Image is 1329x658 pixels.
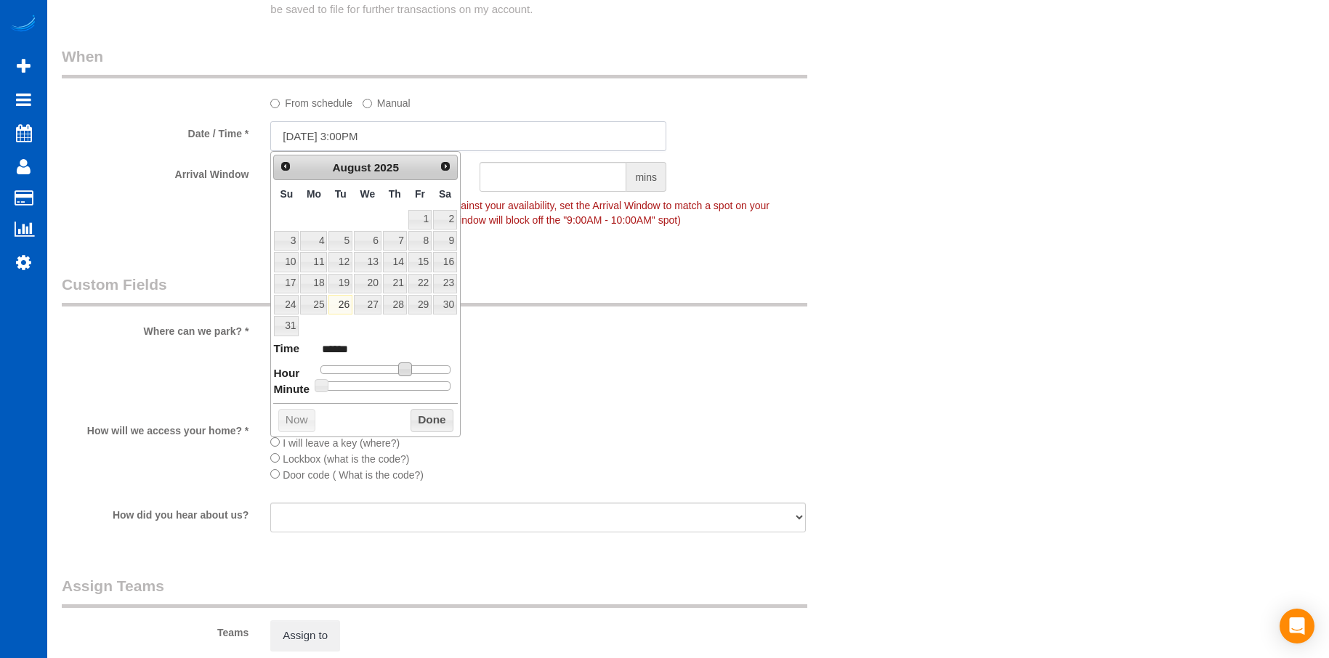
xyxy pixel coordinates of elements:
a: 6 [354,231,381,251]
a: 27 [354,295,381,314]
span: Thursday [389,188,401,200]
span: Next [440,161,451,172]
a: 2 [433,210,457,230]
span: Monday [307,188,321,200]
a: Next [435,157,456,177]
dt: Time [273,341,299,359]
a: 25 [300,295,327,314]
a: 18 [300,274,327,293]
dt: Hour [273,365,299,383]
span: mins [626,162,666,192]
a: 24 [274,295,299,314]
a: 26 [328,295,352,314]
input: From schedule [270,99,280,108]
span: To make this booking count against your availability, set the Arrival Window to match a spot on y... [270,200,769,226]
button: Done [411,409,453,432]
label: How did you hear about us? [51,503,259,522]
label: Where can we park? * [51,319,259,338]
a: 13 [354,252,381,272]
a: Prev [275,157,296,177]
a: 17 [274,274,299,293]
label: From schedule [270,91,352,110]
a: 8 [408,231,432,251]
input: MM/DD/YYYY HH:MM [270,121,666,151]
a: 5 [328,231,352,251]
label: Date / Time * [51,121,259,141]
img: Automaid Logo [9,15,38,35]
a: 22 [408,274,432,293]
a: 21 [383,274,407,293]
label: Manual [363,91,411,110]
a: 9 [433,231,457,251]
span: Wednesday [360,188,376,200]
dt: Minute [273,381,310,399]
span: Prev [280,161,291,172]
button: Assign to [270,620,340,651]
a: 23 [433,274,457,293]
span: Lockbox (what is the code?) [283,453,409,465]
a: 15 [408,252,432,272]
label: Arrival Window [51,162,259,182]
legend: Assign Teams [62,575,807,608]
a: 11 [300,252,327,272]
a: 10 [274,252,299,272]
legend: Custom Fields [62,274,807,306]
label: How will we access your home? * [51,418,259,438]
a: 30 [433,295,457,314]
legend: When [62,46,807,78]
a: 29 [408,295,432,314]
a: 19 [328,274,352,293]
span: August [332,161,371,174]
a: 16 [433,252,457,272]
span: 2025 [374,161,399,174]
a: 12 [328,252,352,272]
button: Now [278,409,315,432]
span: Sunday [280,188,294,200]
a: 14 [383,252,407,272]
label: Teams [51,620,259,640]
span: Tuesday [335,188,347,200]
span: Saturday [439,188,451,200]
span: Friday [415,188,425,200]
span: I will leave a key (where?) [283,437,400,449]
a: 7 [383,231,407,251]
a: 3 [274,231,299,251]
span: Door code ( What is the code?) [283,469,424,481]
a: 4 [300,231,327,251]
a: 20 [354,274,381,293]
div: Open Intercom Messenger [1280,609,1314,643]
a: 31 [274,316,299,336]
input: Manual [363,99,372,108]
a: 1 [408,210,432,230]
a: 28 [383,295,407,314]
